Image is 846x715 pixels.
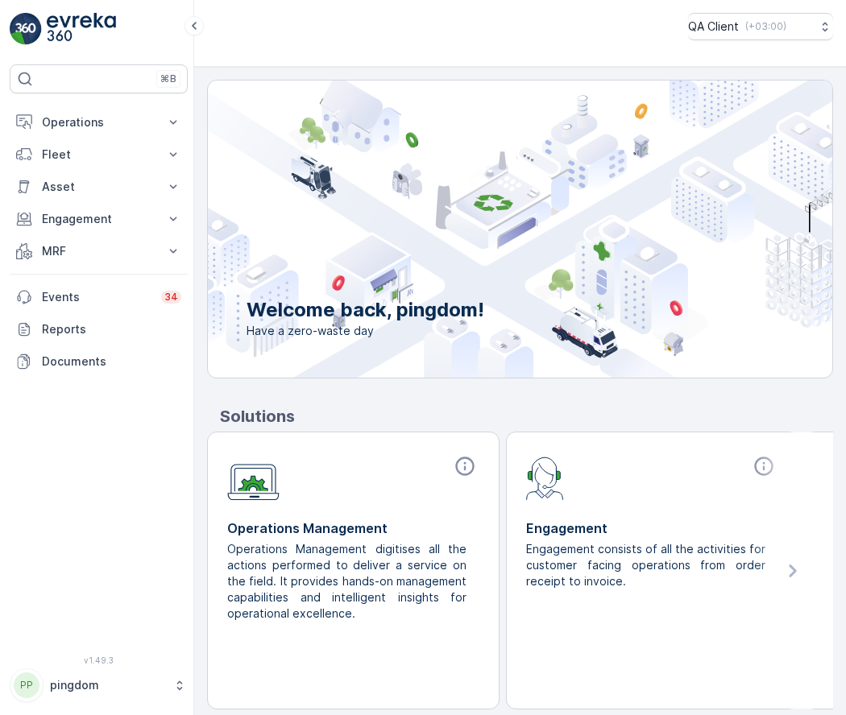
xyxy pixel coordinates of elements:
[10,668,188,702] button: PPpingdom
[160,72,176,85] p: ⌘B
[688,13,833,40] button: QA Client(+03:00)
[526,541,765,589] p: Engagement consists of all the activities for customer facing operations from order receipt to in...
[10,171,188,203] button: Asset
[745,20,786,33] p: ( +03:00 )
[42,353,181,370] p: Documents
[526,519,778,538] p: Engagement
[42,211,156,227] p: Engagement
[50,677,165,693] p: pingdom
[227,455,280,501] img: module-icon
[247,323,484,339] span: Have a zero-waste day
[47,13,116,45] img: logo_light-DOdMpM7g.png
[10,313,188,345] a: Reports
[220,404,833,428] p: Solutions
[135,81,832,378] img: city illustration
[42,289,151,305] p: Events
[42,321,181,337] p: Reports
[526,455,564,500] img: module-icon
[10,203,188,235] button: Engagement
[10,138,188,171] button: Fleet
[42,243,156,259] p: MRF
[164,291,178,304] p: 34
[247,297,484,323] p: Welcome back, pingdom!
[14,672,39,698] div: PP
[42,179,156,195] p: Asset
[227,519,479,538] p: Operations Management
[227,541,467,622] p: Operations Management digitises all the actions performed to deliver a service on the field. It p...
[10,345,188,378] a: Documents
[42,147,156,163] p: Fleet
[688,19,739,35] p: QA Client
[10,235,188,267] button: MRF
[10,655,188,665] span: v 1.49.3
[42,114,156,130] p: Operations
[10,281,188,313] a: Events34
[10,106,188,138] button: Operations
[10,13,42,45] img: logo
